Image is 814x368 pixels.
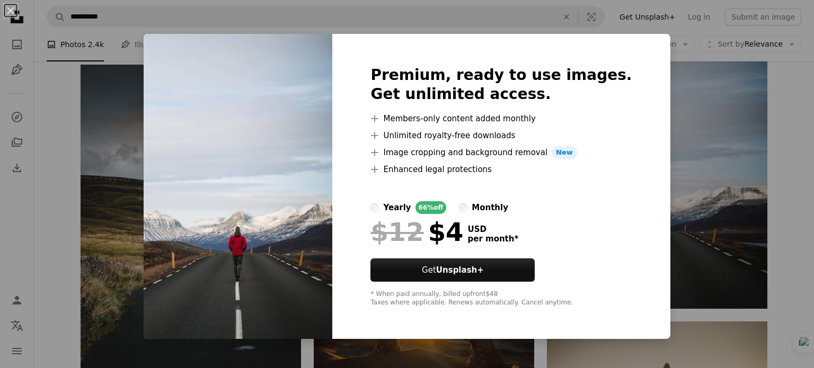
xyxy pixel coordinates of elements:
input: yearly66%off [370,203,379,212]
span: per month * [467,234,518,244]
h2: Premium, ready to use images. Get unlimited access. [370,66,632,104]
span: New [552,146,577,159]
button: GetUnsplash+ [370,258,535,282]
span: $12 [370,218,423,246]
li: Image cropping and background removal [370,146,632,159]
div: 66% off [415,201,447,214]
div: monthly [472,201,508,214]
li: Enhanced legal protections [370,163,632,176]
img: premium_photo-1669223469435-27e091439169 [144,34,332,339]
div: * When paid annually, billed upfront $48 Taxes where applicable. Renews automatically. Cancel any... [370,290,632,307]
strong: Unsplash+ [436,265,484,275]
div: $4 [370,218,463,246]
div: yearly [383,201,411,214]
li: Unlimited royalty-free downloads [370,129,632,142]
li: Members-only content added monthly [370,112,632,125]
span: USD [467,225,518,234]
input: monthly [459,203,467,212]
